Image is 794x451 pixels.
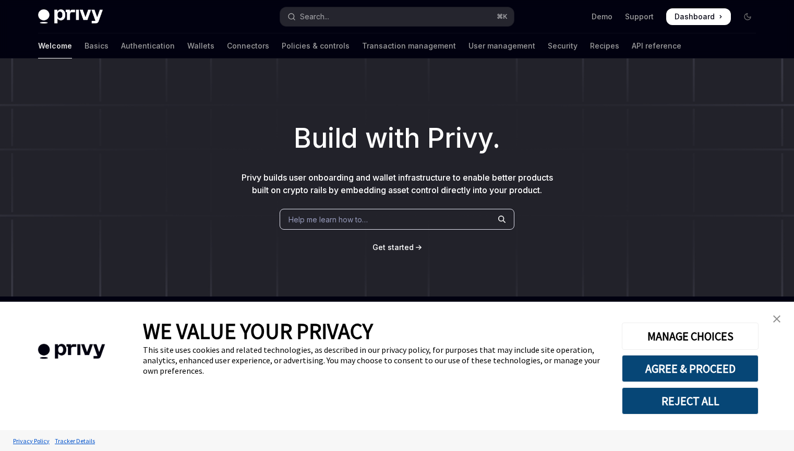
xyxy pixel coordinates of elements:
[622,387,759,414] button: REJECT ALL
[17,118,777,159] h1: Build with Privy.
[622,323,759,350] button: MANAGE CHOICES
[121,33,175,58] a: Authentication
[362,33,456,58] a: Transaction management
[227,33,269,58] a: Connectors
[187,33,214,58] a: Wallets
[675,11,715,22] span: Dashboard
[592,11,612,22] a: Demo
[143,345,606,376] div: This site uses cookies and related technologies, as described in our privacy policy, for purposes...
[16,329,127,374] img: company logo
[468,33,535,58] a: User management
[85,33,109,58] a: Basics
[242,172,553,195] span: Privy builds user onboarding and wallet infrastructure to enable better products built on crypto ...
[372,242,414,253] a: Get started
[739,8,756,25] button: Toggle dark mode
[300,10,329,23] div: Search...
[38,9,103,24] img: dark logo
[590,33,619,58] a: Recipes
[38,33,72,58] a: Welcome
[282,33,350,58] a: Policies & controls
[497,13,508,21] span: ⌘ K
[280,7,514,26] button: Open search
[143,317,373,345] span: WE VALUE YOUR PRIVACY
[766,308,787,329] a: close banner
[625,11,654,22] a: Support
[548,33,578,58] a: Security
[52,432,98,450] a: Tracker Details
[372,243,414,252] span: Get started
[622,355,759,382] button: AGREE & PROCEED
[10,432,52,450] a: Privacy Policy
[773,315,780,323] img: close banner
[632,33,681,58] a: API reference
[288,214,368,225] span: Help me learn how to…
[666,8,731,25] a: Dashboard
